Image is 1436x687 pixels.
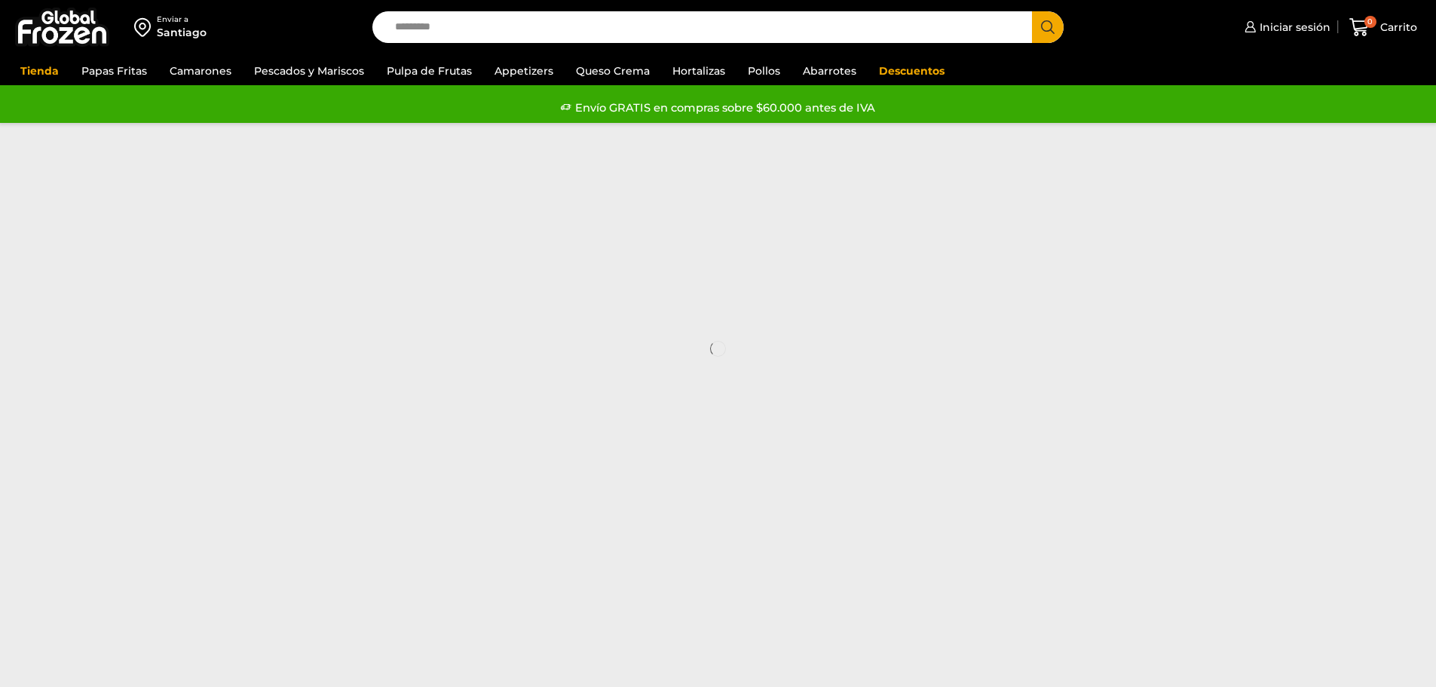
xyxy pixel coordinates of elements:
a: Tienda [13,57,66,85]
a: 0 Carrito [1346,10,1421,45]
a: Papas Fritas [74,57,155,85]
a: Pollos [740,57,788,85]
a: Queso Crema [568,57,657,85]
a: Camarones [162,57,239,85]
span: Carrito [1376,20,1417,35]
a: Appetizers [487,57,561,85]
a: Hortalizas [665,57,733,85]
div: Enviar a [157,14,207,25]
img: address-field-icon.svg [134,14,157,40]
a: Descuentos [871,57,952,85]
span: Iniciar sesión [1256,20,1330,35]
a: Iniciar sesión [1241,12,1330,42]
a: Abarrotes [795,57,864,85]
button: Search button [1032,11,1064,43]
div: Santiago [157,25,207,40]
a: Pescados y Mariscos [246,57,372,85]
span: 0 [1364,16,1376,28]
a: Pulpa de Frutas [379,57,479,85]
